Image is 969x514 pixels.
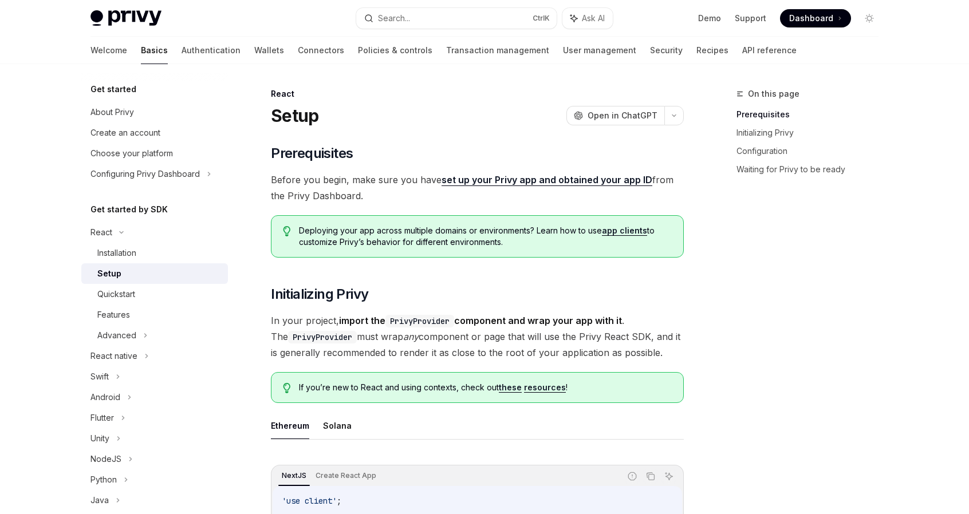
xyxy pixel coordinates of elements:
[90,37,127,64] a: Welcome
[90,432,109,445] div: Unity
[271,313,684,361] span: In your project, . The must wrap component or page that will use the Privy React SDK, and it is g...
[254,37,284,64] a: Wallets
[90,126,160,140] div: Create an account
[81,284,228,305] a: Quickstart
[90,411,114,425] div: Flutter
[742,37,797,64] a: API reference
[533,14,550,23] span: Ctrl K
[90,370,109,383] div: Swift
[650,37,683,64] a: Security
[562,8,613,29] button: Ask AI
[446,37,549,64] a: Transaction management
[90,167,200,181] div: Configuring Privy Dashboard
[90,390,120,404] div: Android
[283,383,291,393] svg: Tip
[90,473,117,487] div: Python
[385,315,454,327] code: PrivyProvider
[696,37,728,64] a: Recipes
[566,106,664,125] button: Open in ChatGPT
[288,331,357,343] code: PrivyProvider
[81,102,228,122] a: About Privy
[736,124,888,142] a: Initializing Privy
[299,225,672,248] span: Deploying your app across multiple domains or environments? Learn how to use to customize Privy’s...
[271,88,684,100] div: React
[378,11,410,25] div: Search...
[97,308,130,322] div: Features
[90,105,134,119] div: About Privy
[403,331,419,342] em: any
[282,496,337,506] span: 'use client'
[748,87,799,101] span: On this page
[339,315,622,326] strong: import the component and wrap your app with it
[582,13,605,24] span: Ask AI
[283,226,291,236] svg: Tip
[97,287,135,301] div: Quickstart
[643,469,658,484] button: Copy the contents from the code block
[563,37,636,64] a: User management
[90,147,173,160] div: Choose your platform
[736,160,888,179] a: Waiting for Privy to be ready
[90,10,161,26] img: light logo
[736,142,888,160] a: Configuration
[299,382,672,393] span: If you’re new to React and using contexts, check out !
[81,263,228,284] a: Setup
[298,37,344,64] a: Connectors
[356,8,557,29] button: Search...CtrlK
[323,412,352,439] button: Solana
[735,13,766,24] a: Support
[278,469,310,483] div: NextJS
[90,226,112,239] div: React
[661,469,676,484] button: Ask AI
[97,267,121,280] div: Setup
[81,122,228,143] a: Create an account
[81,143,228,164] a: Choose your platform
[90,349,137,363] div: React native
[789,13,833,24] span: Dashboard
[141,37,168,64] a: Basics
[337,496,341,506] span: ;
[81,305,228,325] a: Features
[90,452,121,466] div: NodeJS
[271,285,368,303] span: Initializing Privy
[499,382,522,393] a: these
[312,469,380,483] div: Create React App
[625,469,640,484] button: Report incorrect code
[358,37,432,64] a: Policies & controls
[860,9,879,27] button: Toggle dark mode
[90,203,168,216] h5: Get started by SDK
[97,329,136,342] div: Advanced
[602,226,647,236] a: app clients
[442,174,652,186] a: set up your Privy app and obtained your app ID
[182,37,241,64] a: Authentication
[271,412,309,439] button: Ethereum
[90,493,109,507] div: Java
[780,9,851,27] a: Dashboard
[736,105,888,124] a: Prerequisites
[271,105,318,126] h1: Setup
[97,246,136,260] div: Installation
[90,82,136,96] h5: Get started
[81,243,228,263] a: Installation
[271,172,684,204] span: Before you begin, make sure you have from the Privy Dashboard.
[698,13,721,24] a: Demo
[588,110,657,121] span: Open in ChatGPT
[271,144,353,163] span: Prerequisites
[524,382,566,393] a: resources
